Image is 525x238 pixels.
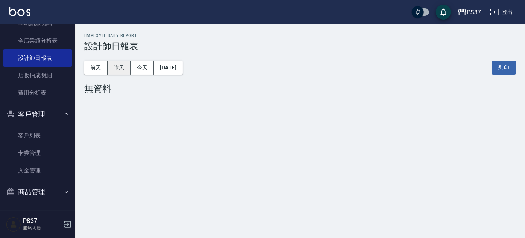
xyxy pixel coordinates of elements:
img: Person [6,217,21,232]
button: save [436,5,451,20]
button: 登出 [487,5,516,19]
h5: PS37 [23,217,61,225]
h2: Employee Daily Report [84,33,516,38]
a: 客戶列表 [3,127,72,144]
button: 昨天 [108,61,131,75]
a: 費用分析表 [3,84,72,101]
a: 卡券管理 [3,144,72,162]
a: 店販抽成明細 [3,67,72,84]
img: Logo [9,7,30,16]
button: PS37 [455,5,484,20]
div: PS37 [467,8,481,17]
button: 前天 [84,61,108,75]
button: [DATE] [154,61,182,75]
button: 列印 [492,61,516,75]
div: 無資料 [84,84,516,94]
a: 入金管理 [3,162,72,179]
button: 客戶管理 [3,105,72,124]
a: 全店業績分析表 [3,32,72,49]
a: 設計師日報表 [3,49,72,67]
button: 今天 [131,61,154,75]
p: 服務人員 [23,225,61,232]
h3: 設計師日報表 [84,41,516,52]
button: 商品管理 [3,182,72,202]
